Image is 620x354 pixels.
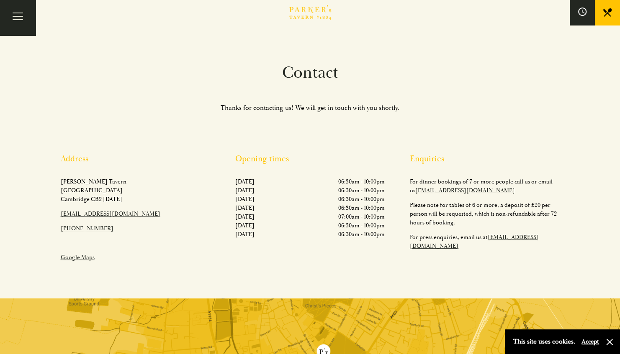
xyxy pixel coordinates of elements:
[410,177,559,195] p: For dinner bookings of 7 or more people call us or email us
[235,230,255,239] p: [DATE]
[59,104,561,112] div: Thanks for contacting us! We will get in touch with you shortly.
[235,154,385,164] h2: Opening times
[338,230,385,239] p: 06:30am - 10:00pm
[338,221,385,230] p: 06:30am - 10:00pm
[338,186,385,195] p: 06:30am - 10:00pm
[61,154,210,164] h2: Address
[338,195,385,204] p: 06:30am - 10:00pm
[59,63,561,83] h1: Contact
[338,204,385,212] p: 06:30am - 10:00pm
[410,201,559,227] p: Please note for tables of 6 or more, a deposit of £20 per person will be requested, which is non-...
[61,225,113,232] a: [PHONE_NUMBER]
[410,233,559,250] p: For press enquiries, email us at
[415,187,515,194] a: [EMAIL_ADDRESS][DOMAIN_NAME]
[61,254,95,261] a: Google Maps
[235,186,255,195] p: [DATE]
[235,195,255,204] p: [DATE]
[61,177,210,204] p: [PERSON_NAME] Tavern [GEOGRAPHIC_DATA] Cambridge CB2 [DATE]​
[513,336,575,348] p: This site uses cookies.
[338,177,385,186] p: 06:30am - 10:00pm
[235,177,255,186] p: [DATE]
[410,154,559,164] h2: Enquiries
[235,204,255,212] p: [DATE]
[61,210,160,217] a: [EMAIL_ADDRESS][DOMAIN_NAME]
[338,212,385,221] p: 07:00am - 10:00pm
[581,338,599,346] button: Accept
[235,212,255,221] p: [DATE]
[235,221,255,230] p: [DATE]
[605,338,614,346] button: Close and accept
